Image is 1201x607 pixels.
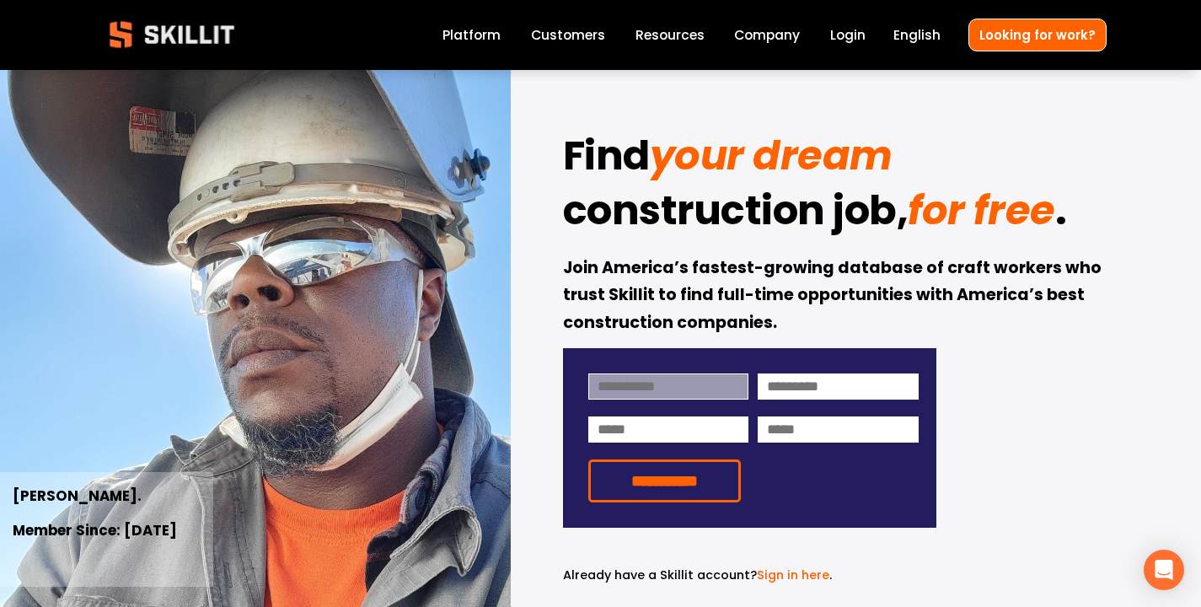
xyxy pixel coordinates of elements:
[531,24,605,46] a: Customers
[563,125,650,194] strong: Find
[1055,180,1067,249] strong: .
[442,24,501,46] a: Platform
[968,19,1107,51] a: Looking for work?
[1144,550,1184,590] div: Open Intercom Messenger
[635,25,705,45] span: Resources
[893,25,941,45] span: English
[13,485,142,509] strong: [PERSON_NAME].
[95,9,249,60] img: Skillit
[757,567,829,583] a: Sign in here
[908,182,1054,239] em: for free
[563,566,936,585] p: .
[13,519,177,544] strong: Member Since: [DATE]
[563,567,757,583] span: Already have a Skillit account?
[734,24,800,46] a: Company
[650,127,893,184] em: your dream
[563,180,909,249] strong: construction job,
[563,255,1105,338] strong: Join America’s fastest-growing database of craft workers who trust Skillit to find full-time oppo...
[830,24,866,46] a: Login
[893,24,941,46] div: language picker
[635,24,705,46] a: folder dropdown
